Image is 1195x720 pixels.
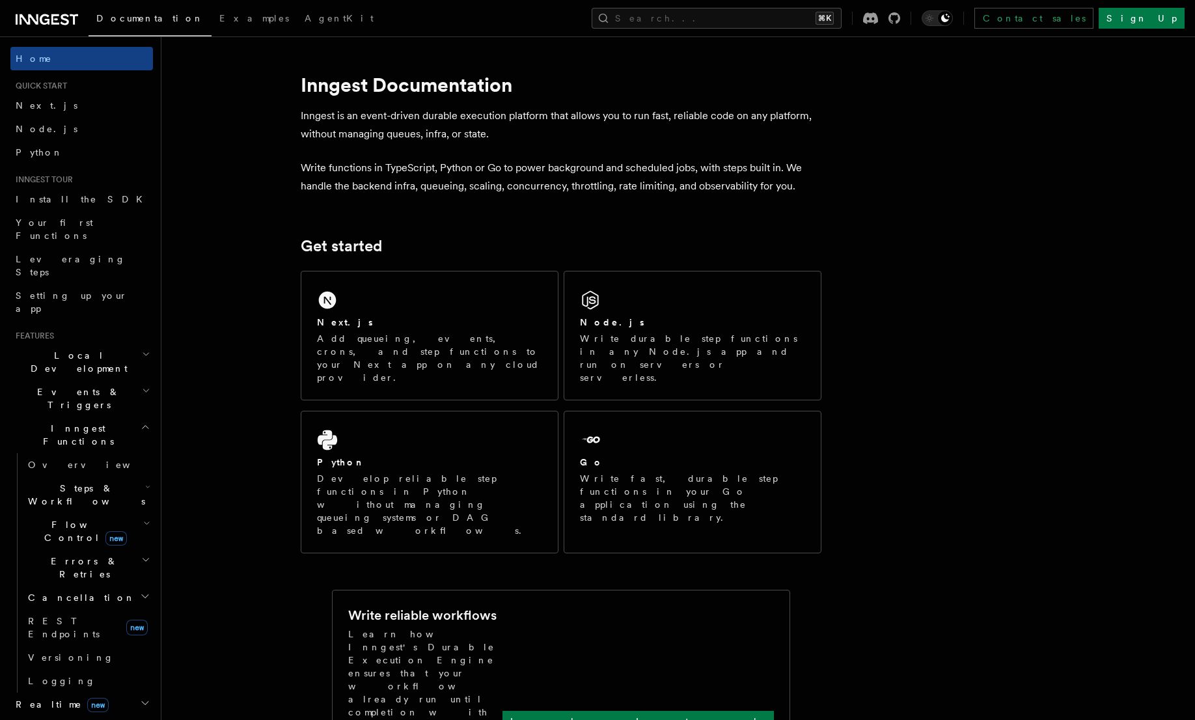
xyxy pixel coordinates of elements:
[317,332,542,384] p: Add queueing, events, crons, and step functions to your Next app on any cloud provider.
[16,217,93,241] span: Your first Functions
[564,411,821,553] a: GoWrite fast, durable step functions in your Go application using the standard library.
[23,477,153,513] button: Steps & Workflows
[10,698,109,711] span: Realtime
[28,616,100,639] span: REST Endpoints
[16,100,77,111] span: Next.js
[89,4,212,36] a: Documentation
[23,591,135,604] span: Cancellation
[16,124,77,134] span: Node.js
[28,676,96,686] span: Logging
[317,316,373,329] h2: Next.js
[212,4,297,35] a: Examples
[23,646,153,669] a: Versioning
[16,254,126,277] span: Leveraging Steps
[10,141,153,164] a: Python
[23,609,153,646] a: REST Endpointsnew
[28,652,114,663] span: Versioning
[974,8,1093,29] a: Contact sales
[10,284,153,320] a: Setting up your app
[301,73,821,96] h1: Inngest Documentation
[96,13,204,23] span: Documentation
[301,271,558,400] a: Next.jsAdd queueing, events, crons, and step functions to your Next app on any cloud provider.
[23,549,153,586] button: Errors & Retries
[219,13,289,23] span: Examples
[317,456,365,469] h2: Python
[10,211,153,247] a: Your first Functions
[16,194,150,204] span: Install the SDK
[301,107,821,143] p: Inngest is an event-driven durable execution platform that allows you to run fast, reliable code ...
[580,332,805,384] p: Write durable step functions in any Node.js app and run on servers or serverless.
[126,620,148,635] span: new
[10,693,153,716] button: Realtimenew
[23,453,153,477] a: Overview
[305,13,374,23] span: AgentKit
[297,4,381,35] a: AgentKit
[10,94,153,117] a: Next.js
[23,669,153,693] a: Logging
[317,472,542,537] p: Develop reliable step functions in Python without managing queueing systems or DAG based workflows.
[87,698,109,712] span: new
[10,81,67,91] span: Quick start
[23,586,153,609] button: Cancellation
[16,147,63,158] span: Python
[16,52,52,65] span: Home
[816,12,834,25] kbd: ⌘K
[23,555,141,581] span: Errors & Retries
[10,187,153,211] a: Install the SDK
[10,247,153,284] a: Leveraging Steps
[10,422,141,448] span: Inngest Functions
[105,531,127,546] span: new
[301,159,821,195] p: Write functions in TypeScript, Python or Go to power background and scheduled jobs, with steps bu...
[23,513,153,549] button: Flow Controlnew
[592,8,842,29] button: Search...⌘K
[10,344,153,380] button: Local Development
[23,482,145,508] span: Steps & Workflows
[23,518,143,544] span: Flow Control
[301,237,382,255] a: Get started
[1099,8,1185,29] a: Sign Up
[301,411,558,553] a: PythonDevelop reliable step functions in Python without managing queueing systems or DAG based wo...
[10,385,142,411] span: Events & Triggers
[10,349,142,375] span: Local Development
[16,290,128,314] span: Setting up your app
[28,460,162,470] span: Overview
[10,117,153,141] a: Node.js
[10,417,153,453] button: Inngest Functions
[10,380,153,417] button: Events & Triggers
[10,331,54,341] span: Features
[564,271,821,400] a: Node.jsWrite durable step functions in any Node.js app and run on servers or serverless.
[922,10,953,26] button: Toggle dark mode
[348,606,497,624] h2: Write reliable workflows
[10,453,153,693] div: Inngest Functions
[580,472,805,524] p: Write fast, durable step functions in your Go application using the standard library.
[580,316,644,329] h2: Node.js
[10,174,73,185] span: Inngest tour
[10,47,153,70] a: Home
[580,456,603,469] h2: Go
